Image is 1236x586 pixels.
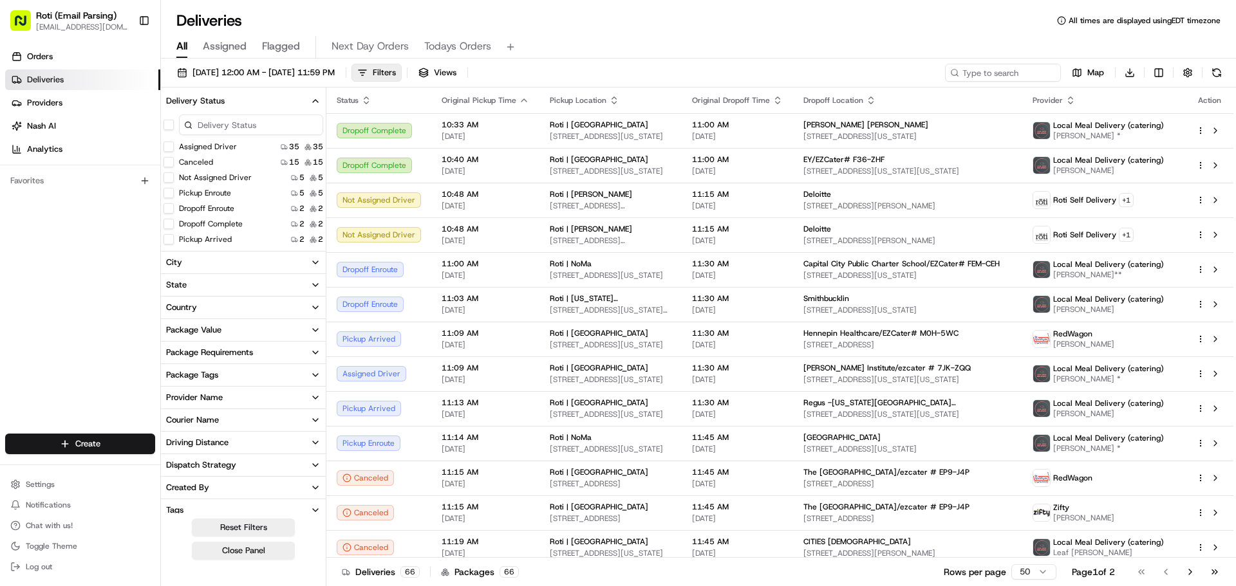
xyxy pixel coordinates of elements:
[91,217,156,228] a: Powered byPylon
[692,235,783,246] span: [DATE]
[550,224,632,234] span: Roti | [PERSON_NAME]
[1053,270,1164,280] span: [PERSON_NAME]**
[5,170,155,191] div: Favorites
[1053,294,1164,304] span: Local Meal Delivery (catering)
[692,154,783,165] span: 11:00 AM
[945,64,1061,82] input: Type to search
[413,64,462,82] button: Views
[313,142,323,152] span: 35
[442,444,529,454] span: [DATE]
[1119,228,1134,242] button: +1
[166,324,221,336] div: Package Value
[803,479,1011,489] span: [STREET_ADDRESS]
[337,470,394,486] button: Canceled
[803,374,1011,385] span: [STREET_ADDRESS][US_STATE][US_STATE]
[550,502,648,512] span: Roti | [GEOGRAPHIC_DATA]
[161,499,326,521] button: Tags
[442,95,516,105] span: Original Pickup Time
[166,95,225,107] div: Delivery Status
[442,201,529,211] span: [DATE]
[75,438,100,450] span: Create
[692,502,783,512] span: 11:45 AM
[122,187,207,199] span: API Documentation
[5,517,155,535] button: Chat with us!
[337,505,394,520] div: Canceled
[803,270,1011,280] span: [STREET_ADDRESS][US_STATE]
[944,565,1006,578] p: Rows per page
[692,363,783,373] span: 11:30 AM
[550,467,648,477] span: Roti | [GEOGRAPHIC_DATA]
[434,67,456,78] span: Views
[26,541,77,551] span: Toggle Theme
[803,432,881,443] span: [GEOGRAPHIC_DATA]
[550,374,671,385] span: [STREET_ADDRESS][US_STATE]
[550,259,592,269] span: Roti | NoMa
[1033,400,1050,417] img: lmd_logo.png
[179,114,323,135] input: Delivery Status
[803,154,885,165] span: EY/EZCater# F36-ZHF
[128,218,156,228] span: Pylon
[692,270,783,280] span: [DATE]
[179,234,232,244] label: Pickup Arrived
[166,459,236,471] div: Dispatch Strategy
[1053,304,1164,315] span: [PERSON_NAME]
[500,566,519,578] div: 66
[442,340,529,350] span: [DATE]
[176,39,187,54] span: All
[1196,95,1223,105] div: Action
[179,188,231,198] label: Pickup Enroute
[5,496,155,514] button: Notifications
[161,364,326,386] button: Package Tags
[373,67,396,78] span: Filters
[1033,95,1063,105] span: Provider
[318,203,323,214] span: 2
[262,39,300,54] span: Flagged
[1053,259,1164,270] span: Local Meal Delivery (catering)
[803,166,1011,176] span: [STREET_ADDRESS][US_STATE][US_STATE]
[692,340,783,350] span: [DATE]
[1033,539,1050,556] img: lmd_logo.png
[550,328,648,338] span: Roti | [GEOGRAPHIC_DATA]
[332,39,409,54] span: Next Day Orders
[550,293,671,304] span: Roti | [US_STATE][GEOGRAPHIC_DATA]
[692,536,783,547] span: 11:45 AM
[299,188,304,198] span: 5
[161,274,326,296] button: State
[299,172,304,183] span: 5
[442,363,529,373] span: 11:09 AM
[109,188,119,198] div: 💻
[318,219,323,229] span: 2
[1053,155,1164,165] span: Local Meal Delivery (catering)
[803,293,849,304] span: Smithbucklin
[36,9,117,22] button: Roti (Email Parsing)
[192,67,335,78] span: [DATE] 12:00 AM - [DATE] 11:59 PM
[27,143,62,155] span: Analytics
[289,157,299,167] span: 15
[1053,443,1164,453] span: [PERSON_NAME] *
[1053,339,1114,349] span: [PERSON_NAME]
[104,181,212,205] a: 💻API Documentation
[442,270,529,280] span: [DATE]
[161,432,326,453] button: Driving Distance
[1033,470,1050,486] img: time_to_eat_nevada_logo
[692,120,783,130] span: 11:00 AM
[313,157,323,167] span: 15
[442,224,529,234] span: 10:48 AM
[803,409,1011,419] span: [STREET_ADDRESS][US_STATE][US_STATE]
[803,340,1011,350] span: [STREET_ADDRESS]
[692,95,770,105] span: Original Dropoff Time
[803,536,911,547] span: CITIES [DEMOGRAPHIC_DATA]
[5,46,160,67] a: Orders
[192,542,295,560] button: Close Panel
[692,224,783,234] span: 11:15 AM
[1072,565,1115,578] div: Page 1 of 2
[550,513,671,524] span: [STREET_ADDRESS]
[803,328,959,338] span: Hennepin Healthcare/EZCater# M0H-5WC
[550,363,648,373] span: Roti | [GEOGRAPHIC_DATA]
[550,398,648,408] span: Roti | [GEOGRAPHIC_DATA]
[26,479,55,490] span: Settings
[692,293,783,304] span: 11:30 AM
[442,154,529,165] span: 10:40 AM
[550,154,648,165] span: Roti | [GEOGRAPHIC_DATA]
